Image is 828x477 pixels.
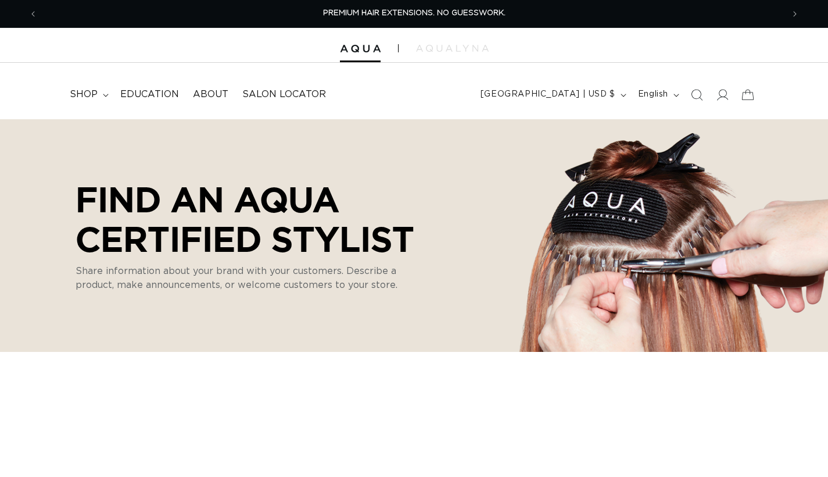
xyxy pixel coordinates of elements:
[684,82,709,108] summary: Search
[186,81,235,108] a: About
[340,45,381,53] img: Aqua Hair Extensions
[416,45,489,52] img: aqualyna.com
[235,81,333,108] a: Salon Locator
[113,81,186,108] a: Education
[631,84,684,106] button: English
[76,264,413,292] p: Share information about your brand with your customers. Describe a product, make announcements, o...
[120,88,179,101] span: Education
[323,9,506,17] span: PREMIUM HAIR EXTENSIONS. NO GUESSWORK.
[242,88,326,101] span: Salon Locator
[782,3,808,25] button: Next announcement
[70,88,98,101] span: shop
[63,81,113,108] summary: shop
[20,3,46,25] button: Previous announcement
[481,88,615,101] span: [GEOGRAPHIC_DATA] | USD $
[638,88,668,101] span: English
[76,179,430,258] p: Find an AQUA Certified Stylist
[193,88,228,101] span: About
[474,84,631,106] button: [GEOGRAPHIC_DATA] | USD $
